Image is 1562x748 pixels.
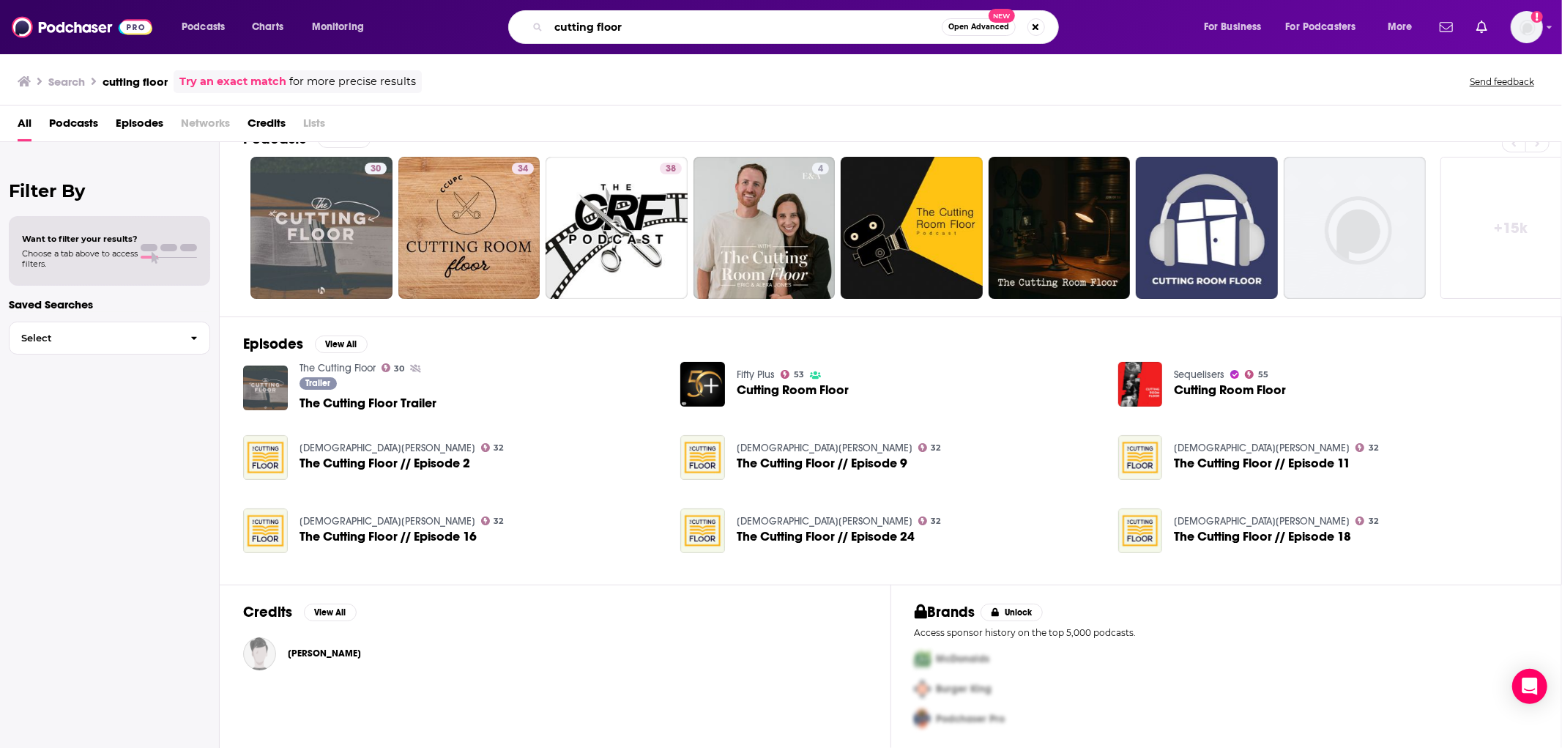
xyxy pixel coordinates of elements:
a: 38 [660,163,682,174]
button: Select [9,322,210,355]
img: Cutting Room Floor [1118,362,1163,407]
a: 32 [481,443,504,452]
img: First Pro Logo [909,644,937,674]
a: Charts [242,15,292,39]
img: The Cutting Floor // Episode 9 [680,435,725,480]
button: open menu [302,15,383,39]
span: Podcasts [182,17,225,37]
a: 32 [1355,443,1378,452]
img: The Cutting Floor Trailer [243,366,288,410]
h3: cutting floor [103,75,168,89]
h3: Search [48,75,85,89]
a: Show notifications dropdown [1434,15,1459,40]
a: West Cannon Baptist Church [300,515,475,527]
a: 4 [693,157,836,299]
span: Lists [303,111,325,141]
a: 30 [382,363,405,372]
a: Show notifications dropdown [1470,15,1493,40]
a: West Cannon Baptist Church [1174,442,1350,454]
button: Kent S GodfreyKent S Godfrey [243,630,867,677]
a: 32 [918,516,941,525]
span: New [989,9,1015,23]
a: 38 [546,157,688,299]
span: Podcasts [49,111,98,141]
span: The Cutting Floor // Episode 9 [737,457,907,470]
span: For Podcasters [1286,17,1356,37]
span: 32 [931,445,941,451]
a: 34 [398,157,540,299]
span: 32 [494,518,503,525]
span: Logged in as audreytaylor13 [1511,11,1543,43]
img: User Profile [1511,11,1543,43]
a: West Cannon Baptist Church [737,442,912,454]
span: Podchaser Pro [937,713,1005,725]
a: West Cannon Baptist Church [737,515,912,527]
span: Networks [181,111,230,141]
span: 30 [371,162,381,177]
span: Open Advanced [948,23,1009,31]
span: 53 [794,371,804,378]
button: open menu [1276,15,1377,39]
img: The Cutting Floor // Episode 24 [680,508,725,553]
img: The Cutting Floor // Episode 16 [243,508,288,553]
a: The Cutting Floor // Episode 18 [1118,508,1163,553]
svg: Add a profile image [1531,11,1543,23]
a: The Cutting Floor // Episode 11 [1174,457,1350,470]
a: Sequelisers [1174,369,1224,381]
span: 32 [1369,518,1378,525]
a: EpisodesView All [243,335,368,353]
span: Monitoring [312,17,364,37]
img: Kent S Godfrey [243,637,276,670]
span: for more precise results [289,73,416,90]
a: 55 [1245,370,1268,379]
span: Burger King [937,683,992,695]
h2: Credits [243,603,292,621]
span: More [1388,17,1413,37]
span: 55 [1258,371,1268,378]
span: McDonalds [937,653,990,665]
img: Second Pro Logo [909,674,937,704]
a: Cutting Room Floor [737,384,849,396]
span: Want to filter your results? [22,234,138,244]
span: For Business [1204,17,1262,37]
span: 38 [666,162,676,177]
h2: Episodes [243,335,303,353]
a: 32 [1355,516,1378,525]
button: View All [304,604,357,621]
span: 32 [1369,445,1378,451]
a: CreditsView All [243,603,357,621]
img: The Cutting Floor // Episode 11 [1118,435,1163,480]
a: The Cutting Floor Trailer [300,397,436,410]
a: The Cutting Floor [300,362,376,374]
button: View All [315,336,368,353]
a: 53 [781,370,804,379]
div: Search podcasts, credits, & more... [522,10,1073,44]
button: open menu [1194,15,1280,39]
a: The Cutting Floor // Episode 2 [300,457,470,470]
div: Open Intercom Messenger [1512,669,1547,704]
span: 32 [494,445,503,451]
a: All [18,111,31,141]
a: 32 [481,516,504,525]
img: Cutting Room Floor [680,362,725,407]
a: 34 [512,163,534,174]
a: 4 [812,163,829,174]
a: The Cutting Floor // Episode 24 [737,530,915,543]
a: The Cutting Floor // Episode 18 [1174,530,1351,543]
a: Fifty Plus [737,369,775,381]
span: 30 [394,366,404,372]
a: The Cutting Floor // Episode 16 [300,530,477,543]
a: 32 [918,443,941,452]
p: Access sponsor history on the top 5,000 podcasts. [915,627,1539,638]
